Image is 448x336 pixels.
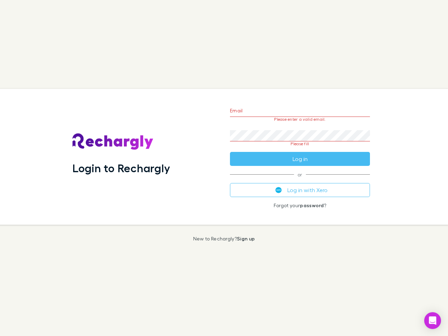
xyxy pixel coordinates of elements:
div: Open Intercom Messenger [424,312,441,329]
img: Xero's logo [275,187,282,193]
button: Log in with Xero [230,183,370,197]
p: Please fill [230,141,370,146]
p: New to Rechargly? [193,236,255,241]
p: Please enter a valid email. [230,117,370,122]
span: or [230,174,370,175]
h1: Login to Rechargly [72,161,170,175]
a: password [300,202,324,208]
button: Log in [230,152,370,166]
a: Sign up [237,236,255,241]
p: Forgot your ? [230,203,370,208]
img: Rechargly's Logo [72,133,154,150]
